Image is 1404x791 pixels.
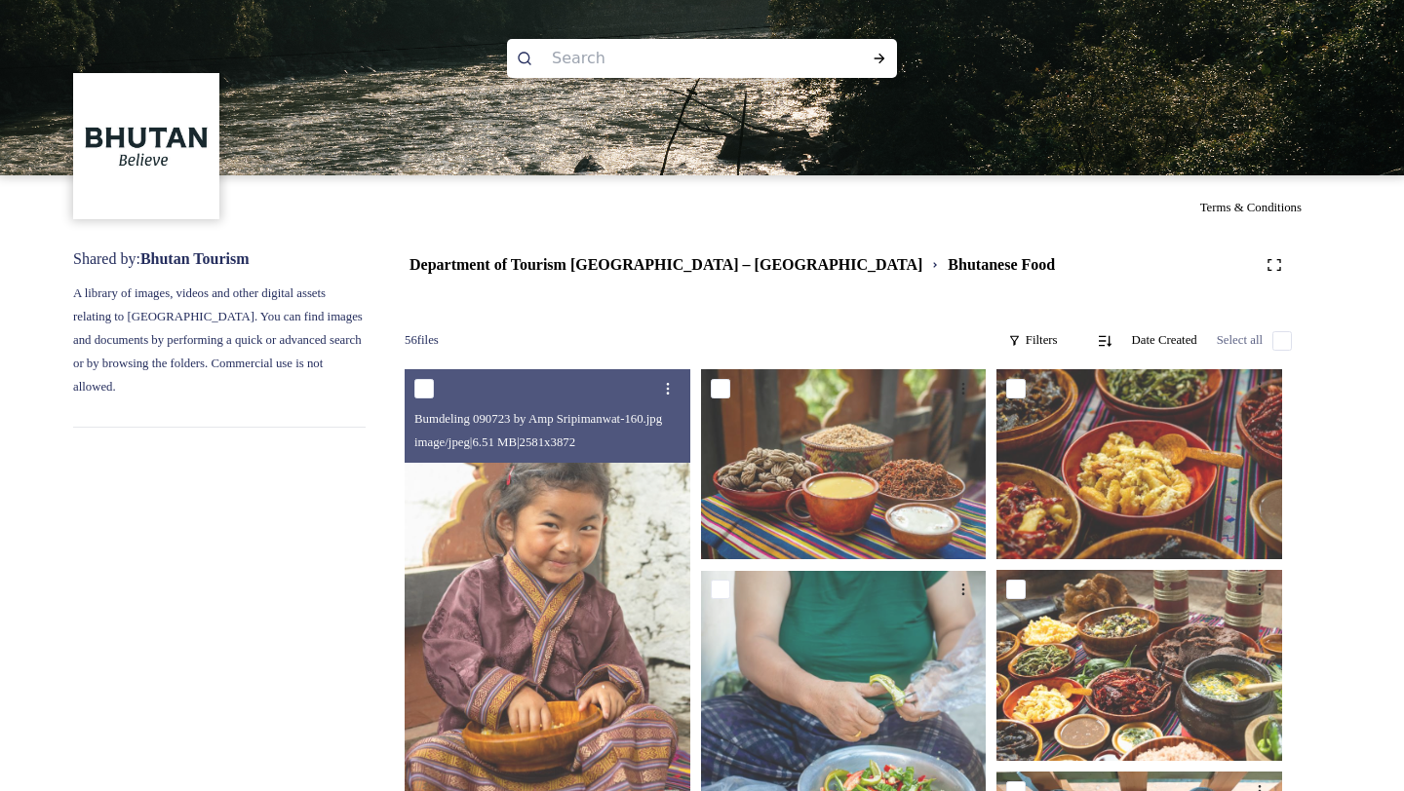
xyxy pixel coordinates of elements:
[948,256,1055,273] strong: Bhutanese Food
[998,321,1068,359] div: Filters
[414,435,575,449] span: image/jpeg | 6.51 MB | 2581 x 3872
[1122,321,1207,359] div: Date Created
[701,369,987,559] img: Bumdeling 090723 by Amp Sripimanwat-19.jpg
[1217,331,1263,350] span: Select all
[409,256,922,273] strong: Department of Tourism [GEOGRAPHIC_DATA] – [GEOGRAPHIC_DATA]
[1200,195,1331,218] a: Terms & Conditions
[76,76,217,217] img: BT_Logo_BB_Lockup_CMYK_High%2520Res.jpg
[405,331,439,350] span: 56 file s
[414,412,662,426] span: Bumdeling 090723 by Amp Sripimanwat-160.jpg
[73,286,366,394] span: A library of images, videos and other digital assets relating to [GEOGRAPHIC_DATA]. You can find ...
[996,570,1282,760] img: Bumdeling 090723 by Amp Sripimanwat-130.jpg
[996,369,1282,559] img: Bumdeling 090723 by Amp Sripimanwat-9.jpg
[542,37,809,80] input: Search
[140,250,250,267] strong: Bhutan Tourism
[73,250,249,267] span: Shared by:
[1200,201,1302,214] span: Terms & Conditions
